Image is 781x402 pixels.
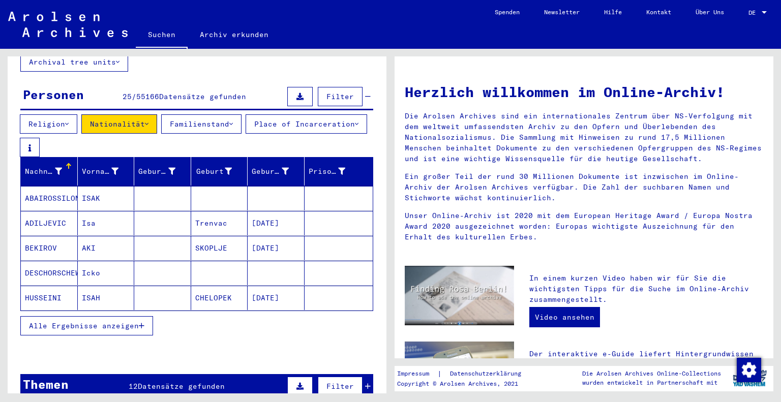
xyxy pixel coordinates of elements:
button: Place of Incarceration [246,114,367,134]
mat-cell: ISAK [78,186,135,210]
mat-header-cell: Vorname [78,157,135,185]
mat-cell: Trenvac [191,211,248,235]
div: Prisoner # [309,166,346,177]
button: Religion [20,114,77,134]
button: Filter [318,377,363,396]
span: Filter [326,382,354,391]
div: | [397,368,533,379]
span: 12 [129,382,138,391]
mat-header-cell: Prisoner # [305,157,373,185]
mat-cell: DESCHORSCHEWITZ [21,261,78,285]
mat-cell: ABAIROSSILON [21,186,78,210]
button: Alle Ergebnisse anzeigen [20,316,153,335]
button: Nationalität [81,114,157,134]
mat-cell: ADILJEVIC [21,211,78,235]
mat-cell: HUSSEINI [21,286,78,310]
span: 55166 [136,92,159,101]
p: Die Arolsen Archives sind ein internationales Zentrum über NS-Verfolgung mit dem weltweit umfasse... [405,111,763,164]
div: Nachname [25,163,77,179]
a: Suchen [136,22,188,49]
img: Arolsen_neg.svg [8,12,128,37]
span: Alle Ergebnisse anzeigen [29,321,139,330]
div: Themen [23,375,69,393]
div: Nachname [25,166,62,177]
span: Datensätze gefunden [159,92,246,101]
div: Geburt‏ [195,163,248,179]
p: In einem kurzen Video haben wir für Sie die wichtigsten Tipps für die Suche im Online-Archiv zusa... [529,273,763,305]
div: Personen [23,85,84,104]
div: Geburtsdatum [252,163,304,179]
mat-cell: SKOPLJE [191,236,248,260]
button: Familienstand [161,114,242,134]
p: Ein großer Teil der rund 30 Millionen Dokumente ist inzwischen im Online-Archiv der Arolsen Archi... [405,171,763,203]
h1: Herzlich willkommen im Online-Archiv! [405,81,763,103]
a: Datenschutzerklärung [442,368,533,379]
mat-cell: Icko [78,261,135,285]
div: Geburtsname [138,166,175,177]
mat-header-cell: Nachname [21,157,78,185]
div: Geburtsdatum [252,166,289,177]
span: DE [748,9,760,16]
div: Geburtsname [138,163,191,179]
span: 25 [123,92,132,101]
p: Unser Online-Archiv ist 2020 mit dem European Heritage Award / Europa Nostra Award 2020 ausgezeic... [405,210,763,242]
img: yv_logo.png [731,365,769,391]
p: Die Arolsen Archives Online-Collections [582,369,721,378]
div: Prisoner # [309,163,361,179]
div: Geburt‏ [195,166,232,177]
button: Filter [318,87,363,106]
div: Vorname [82,163,134,179]
span: / [132,92,136,101]
mat-cell: CHELOPEK [191,286,248,310]
a: Impressum [397,368,437,379]
mat-cell: BEKIROV [21,236,78,260]
img: Zustimmung ändern [737,358,761,382]
p: wurden entwickelt in Partnerschaft mit [582,378,721,387]
mat-cell: [DATE] [248,286,305,310]
span: Datensätze gefunden [138,382,225,391]
p: Copyright © Arolsen Archives, 2021 [397,379,533,388]
mat-cell: Isa [78,211,135,235]
div: Vorname [82,166,119,177]
span: Filter [326,92,354,101]
p: Der interaktive e-Guide liefert Hintergrundwissen zum Verständnis der Dokumente. Sie finden viele... [529,349,763,402]
mat-header-cell: Geburtsname [134,157,191,185]
mat-header-cell: Geburt‏ [191,157,248,185]
div: Zustimmung ändern [736,357,761,382]
button: Archival tree units [20,52,128,72]
a: Archiv erkunden [188,22,281,47]
mat-cell: [DATE] [248,236,305,260]
mat-cell: [DATE] [248,211,305,235]
mat-cell: ISAH [78,286,135,310]
mat-cell: AKI [78,236,135,260]
img: video.jpg [405,266,514,325]
mat-header-cell: Geburtsdatum [248,157,305,185]
a: Video ansehen [529,307,600,327]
